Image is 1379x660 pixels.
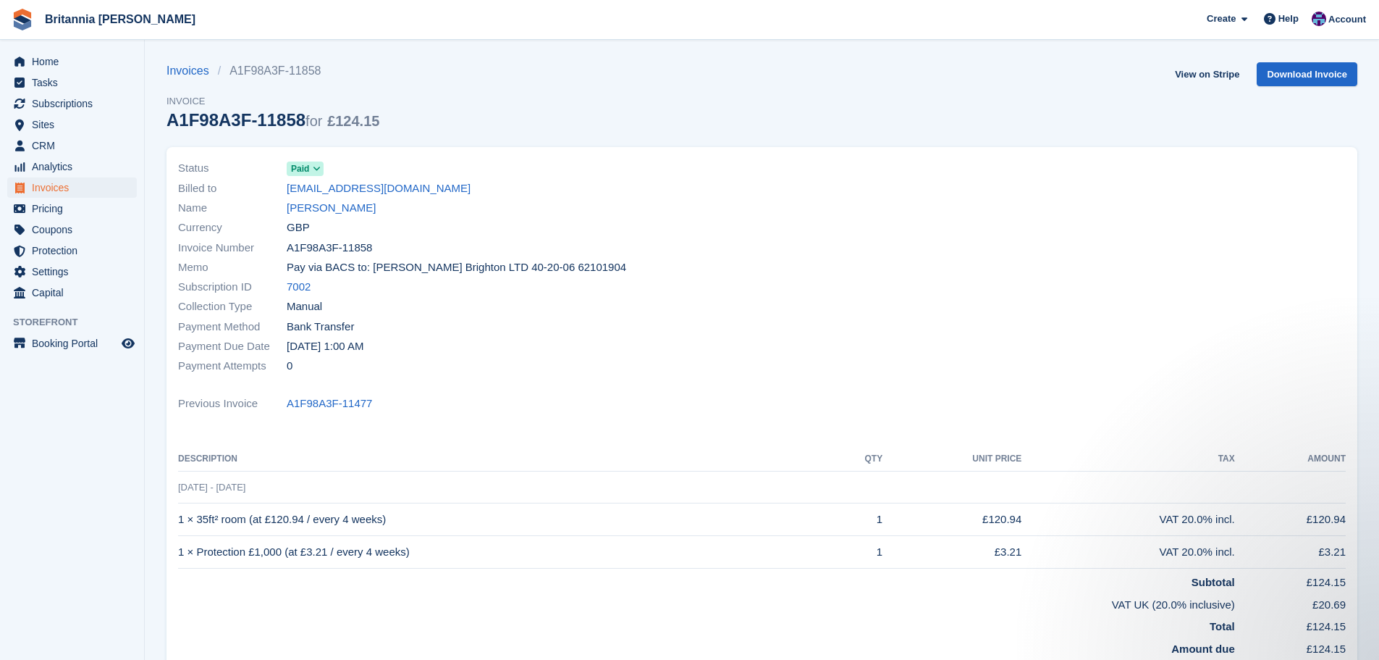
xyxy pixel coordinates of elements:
[287,319,354,335] span: Bank Transfer
[178,180,287,197] span: Billed to
[832,448,882,471] th: QTY
[178,298,287,315] span: Collection Type
[13,315,144,330] span: Storefront
[7,72,137,93] a: menu
[287,279,311,296] a: 7002
[178,338,287,355] span: Payment Due Date
[1312,12,1326,26] img: Becca Clark
[166,62,218,80] a: Invoices
[1021,448,1234,471] th: Tax
[7,51,137,72] a: menu
[882,504,1021,536] td: £120.94
[178,240,287,256] span: Invoice Number
[287,259,626,276] span: Pay via BACS to: [PERSON_NAME] Brighton LTD 40-20-06 62101904
[178,220,287,236] span: Currency
[832,536,882,569] td: 1
[1235,569,1346,591] td: £124.15
[1207,12,1236,26] span: Create
[32,93,119,114] span: Subscriptions
[287,396,372,412] a: A1F98A3F-11477
[1210,620,1235,632] strong: Total
[7,262,137,282] a: menu
[178,358,287,375] span: Payment Attempts
[1235,613,1346,635] td: £124.15
[32,262,119,282] span: Settings
[12,9,33,30] img: stora-icon-8386f47178a22dfd0bd8f6a31ec36ba5ce8667c1dd55bd0f319d3a0aa187defe.svg
[287,298,322,315] span: Manual
[32,199,119,219] span: Pricing
[32,177,119,198] span: Invoices
[1328,12,1366,27] span: Account
[7,220,137,240] a: menu
[287,358,292,375] span: 0
[32,241,119,261] span: Protection
[178,279,287,296] span: Subscription ID
[287,200,376,217] a: [PERSON_NAME]
[7,333,137,354] a: menu
[7,93,137,114] a: menu
[1235,635,1346,658] td: £124.15
[178,591,1235,614] td: VAT UK (20.0% inclusive)
[7,241,137,261] a: menu
[327,113,379,129] span: £124.15
[178,200,287,217] span: Name
[32,283,119,303] span: Capital
[32,72,119,93] span: Tasks
[32,156,119,177] span: Analytics
[287,160,324,177] a: Paid
[32,114,119,135] span: Sites
[1021,511,1234,528] div: VAT 20.0% incl.
[178,536,832,569] td: 1 × Protection £1,000 (at £3.21 / every 4 weeks)
[287,220,310,236] span: GBP
[166,110,379,130] div: A1F98A3F-11858
[178,396,287,412] span: Previous Invoice
[287,338,363,355] time: 2025-09-30 00:00:00 UTC
[178,259,287,276] span: Memo
[7,199,137,219] a: menu
[7,283,137,303] a: menu
[178,160,287,177] span: Status
[1235,448,1346,471] th: Amount
[1021,544,1234,561] div: VAT 20.0% incl.
[305,113,322,129] span: for
[1171,643,1235,655] strong: Amount due
[178,448,832,471] th: Description
[1169,62,1245,86] a: View on Stripe
[7,156,137,177] a: menu
[7,177,137,198] a: menu
[166,62,379,80] nav: breadcrumbs
[1257,62,1357,86] a: Download Invoice
[832,504,882,536] td: 1
[39,7,201,31] a: Britannia [PERSON_NAME]
[1235,504,1346,536] td: £120.94
[287,180,471,197] a: [EMAIL_ADDRESS][DOMAIN_NAME]
[166,94,379,109] span: Invoice
[1278,12,1299,26] span: Help
[178,504,832,536] td: 1 × 35ft² room (at £120.94 / every 4 weeks)
[1192,576,1235,588] strong: Subtotal
[7,114,137,135] a: menu
[119,335,137,352] a: Preview store
[178,482,245,493] span: [DATE] - [DATE]
[882,536,1021,569] td: £3.21
[32,135,119,156] span: CRM
[32,51,119,72] span: Home
[1235,591,1346,614] td: £20.69
[882,448,1021,471] th: Unit Price
[32,333,119,354] span: Booking Portal
[1235,536,1346,569] td: £3.21
[291,162,309,175] span: Paid
[287,240,372,256] span: A1F98A3F-11858
[7,135,137,156] a: menu
[178,319,287,335] span: Payment Method
[32,220,119,240] span: Coupons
